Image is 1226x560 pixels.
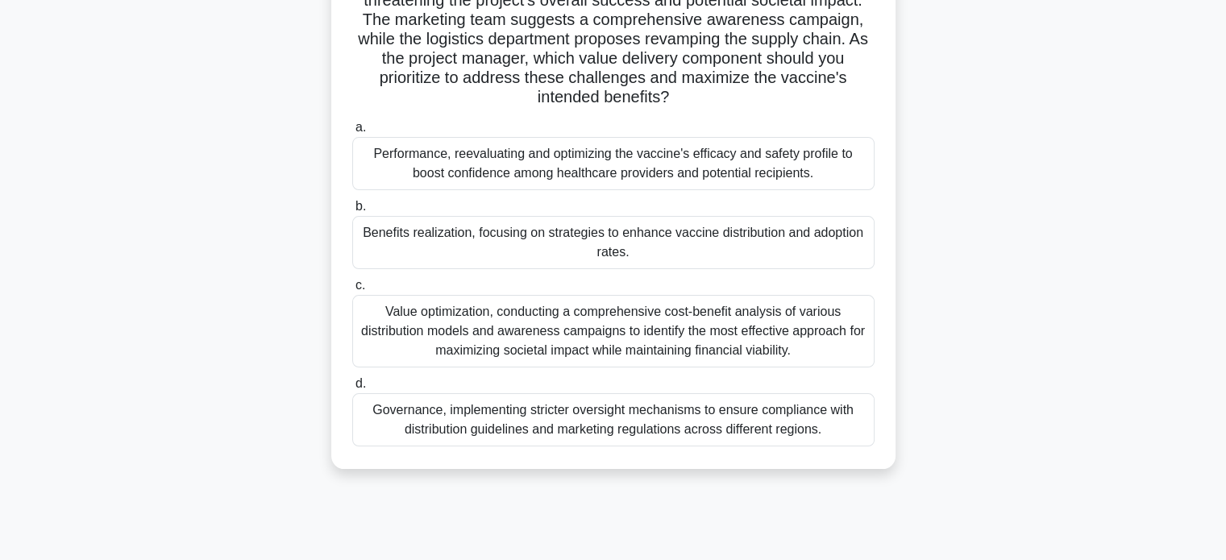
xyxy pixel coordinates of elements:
div: Governance, implementing stricter oversight mechanisms to ensure compliance with distribution gui... [352,393,875,446]
div: Value optimization, conducting a comprehensive cost-benefit analysis of various distribution mode... [352,295,875,367]
div: Performance, reevaluating and optimizing the vaccine's efficacy and safety profile to boost confi... [352,137,875,190]
span: d. [355,376,366,390]
span: b. [355,199,366,213]
div: Benefits realization, focusing on strategies to enhance vaccine distribution and adoption rates. [352,216,875,269]
span: a. [355,120,366,134]
span: c. [355,278,365,292]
